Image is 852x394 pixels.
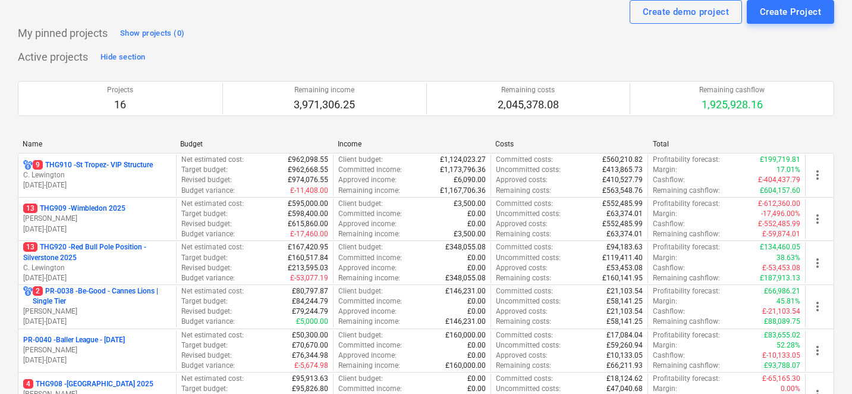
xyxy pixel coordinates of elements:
p: THG910 - St Tropez- VIP Structure [33,160,153,170]
p: Revised budget : [181,175,232,185]
p: £70,670.00 [292,340,328,351]
p: £59,260.94 [606,340,643,351]
p: Committed income : [338,296,402,307]
div: 9THG910 -St Tropez- VIP StructureC. Lewington[DATE]-[DATE] [23,160,171,190]
p: £134,460.05 [760,242,800,252]
p: £160,000.00 [445,361,486,371]
p: £187,913.13 [760,273,800,283]
p: Remaining costs : [496,273,551,283]
p: £0.00 [467,253,486,263]
p: Committed costs : [496,286,553,296]
div: PR-0040 -Baller League - [DATE][PERSON_NAME][DATE]-[DATE] [23,335,171,365]
p: £10,133.05 [606,351,643,361]
p: £-11,408.00 [290,186,328,196]
p: Budget variance : [181,361,235,371]
p: £66,211.93 [606,361,643,371]
p: Margin : [653,384,677,394]
p: Net estimated cost : [181,199,244,209]
div: Project has multi currencies enabled [23,286,33,307]
p: Client budget : [338,155,383,165]
p: Approved income : [338,219,397,229]
div: 2PR-0038 -Be-Good - Cannes Lions | Single Tier[PERSON_NAME][DATE]-[DATE] [23,286,171,327]
p: Budget variance : [181,273,235,283]
p: Approved income : [338,263,397,273]
span: 13 [23,204,37,213]
p: Net estimated cost : [181,374,244,384]
p: Net estimated cost : [181,242,244,252]
p: Committed costs : [496,330,553,340]
div: 13THG920 -Red Bull Pole Position - Silverstone 2025C. Lewington[DATE]-[DATE] [23,242,171,283]
p: Net estimated cost : [181,155,244,165]
p: £0.00 [467,219,486,229]
p: [DATE] - [DATE] [23,317,171,327]
p: Remaining income : [338,186,400,196]
p: £-5,674.98 [294,361,328,371]
p: Client budget : [338,330,383,340]
span: 2 [33,286,43,296]
div: Name [23,140,171,148]
iframe: Chat Widget [793,337,852,394]
p: Approved income : [338,175,397,185]
p: Remaining costs [498,85,559,95]
p: £0.00 [467,374,486,384]
p: [DATE] - [DATE] [23,224,171,234]
p: £167,420.95 [288,242,328,252]
div: Income [338,140,486,148]
p: Cashflow : [653,219,685,229]
p: £6,090.00 [454,175,486,185]
p: Revised budget : [181,351,232,361]
p: Cashflow : [653,263,685,273]
p: Margin : [653,296,677,307]
p: THG920 - Red Bull Pole Position - Silverstone 2025 [23,242,171,262]
p: 38.63% [776,253,800,263]
p: Committed costs : [496,242,553,252]
p: 45.81% [776,296,800,307]
p: Target budget : [181,209,228,219]
p: Committed income : [338,165,402,175]
p: Client budget : [338,374,383,384]
div: Show projects (0) [120,27,184,40]
p: £47,040.68 [606,384,643,394]
div: Create demo project [643,4,729,20]
div: Budget [180,140,328,148]
p: Uncommitted costs : [496,296,561,307]
p: THG908 - [GEOGRAPHIC_DATA] 2025 [23,379,153,389]
p: Projects [107,85,133,95]
p: Budget variance : [181,317,235,327]
p: £66,986.21 [764,286,800,296]
p: £0.00 [467,384,486,394]
p: [DATE] - [DATE] [23,355,171,365]
p: £0.00 [467,209,486,219]
p: £199,719.81 [760,155,800,165]
p: £0.00 [467,296,486,307]
p: £119,411.40 [602,253,643,263]
p: £18,124.62 [606,374,643,384]
p: Approved costs : [496,307,548,317]
span: 13 [23,242,37,252]
p: [DATE] - [DATE] [23,180,171,190]
div: Create Project [760,4,821,20]
p: £58,141.25 [606,317,643,327]
p: £560,210.82 [602,155,643,165]
p: 0.00% [781,384,800,394]
p: Remaining costs : [496,186,551,196]
p: £79,244.79 [292,307,328,317]
p: £552,485.99 [602,219,643,229]
p: Committed income : [338,384,402,394]
p: £-53,453.08 [762,263,800,273]
p: [PERSON_NAME] [23,345,171,355]
p: Profitability forecast : [653,242,720,252]
p: £88,089.75 [764,317,800,327]
p: Net estimated cost : [181,286,244,296]
p: £160,000.00 [445,330,486,340]
p: £76,344.98 [292,351,328,361]
p: Committed income : [338,253,402,263]
p: £598,400.00 [288,209,328,219]
p: £348,055.08 [445,273,486,283]
p: Remaining income [294,85,355,95]
p: Remaining cashflow : [653,273,720,283]
p: £413,865.73 [602,165,643,175]
p: £-59,874.01 [762,229,800,239]
span: more_vert [810,212,825,226]
p: £95,913.63 [292,374,328,384]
